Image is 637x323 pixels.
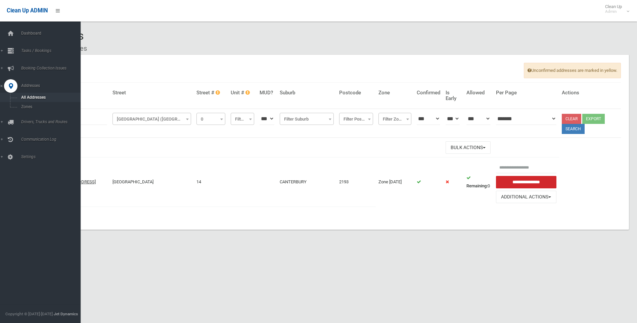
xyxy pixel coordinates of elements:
h4: Is Early [446,90,461,101]
span: All Addresses [19,95,80,100]
h4: Street [112,90,191,96]
span: Filter Zone [378,113,411,125]
small: Admin [605,9,622,14]
h4: Address [57,90,107,96]
span: Filter Postcode [341,114,371,124]
span: Booking Collection Issues [19,66,86,71]
span: 0 [196,113,225,125]
span: Unconfirmed addresses are marked in yellow. [524,63,621,78]
button: Search [562,124,585,134]
span: Filter Zone [380,114,409,124]
span: Filter Unit # [232,114,253,124]
td: 2193 [336,157,376,206]
td: [GEOGRAPHIC_DATA] [110,157,194,206]
span: Emu Street (CANTERBURY) [114,114,189,124]
span: Addresses [19,83,86,88]
h4: Allowed [466,90,490,96]
td: Zone [DATE] [376,157,414,206]
h4: Unit # [231,90,255,96]
span: Drivers, Trucks and Routes [19,120,86,124]
span: Clean Up ADMIN [7,7,48,14]
span: Zones [19,104,80,109]
span: Filter Suburb [281,114,332,124]
span: Clean Up [602,4,629,14]
button: Additional Actions [496,191,556,203]
a: Clear [562,114,581,124]
span: Dashboard [19,31,86,36]
strong: Remaining: [466,183,488,188]
span: Emu Street (CANTERBURY) [112,113,191,125]
span: Filter Postcode [339,113,373,125]
span: 0 [198,114,223,124]
h4: Postcode [339,90,373,96]
h4: MUD? [260,90,274,96]
h4: Per Page [496,90,556,96]
button: Export [582,114,605,124]
span: Communication Log [19,137,86,142]
h4: Confirmed [417,90,440,96]
span: Filter Suburb [280,113,333,125]
td: 14 [194,157,228,206]
span: Copyright © [DATE]-[DATE] [5,312,53,316]
strong: Jet Dynamics [54,312,78,316]
h4: Actions [562,90,618,96]
td: 0 [464,157,493,206]
td: CANTERBURY [277,157,336,206]
span: Filter Unit # [231,113,255,125]
h4: Street # [196,90,225,96]
h4: Suburb [280,90,333,96]
span: Settings [19,154,86,159]
span: Tasks / Bookings [19,48,86,53]
button: Bulk Actions [446,141,491,154]
h4: Zone [378,90,411,96]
